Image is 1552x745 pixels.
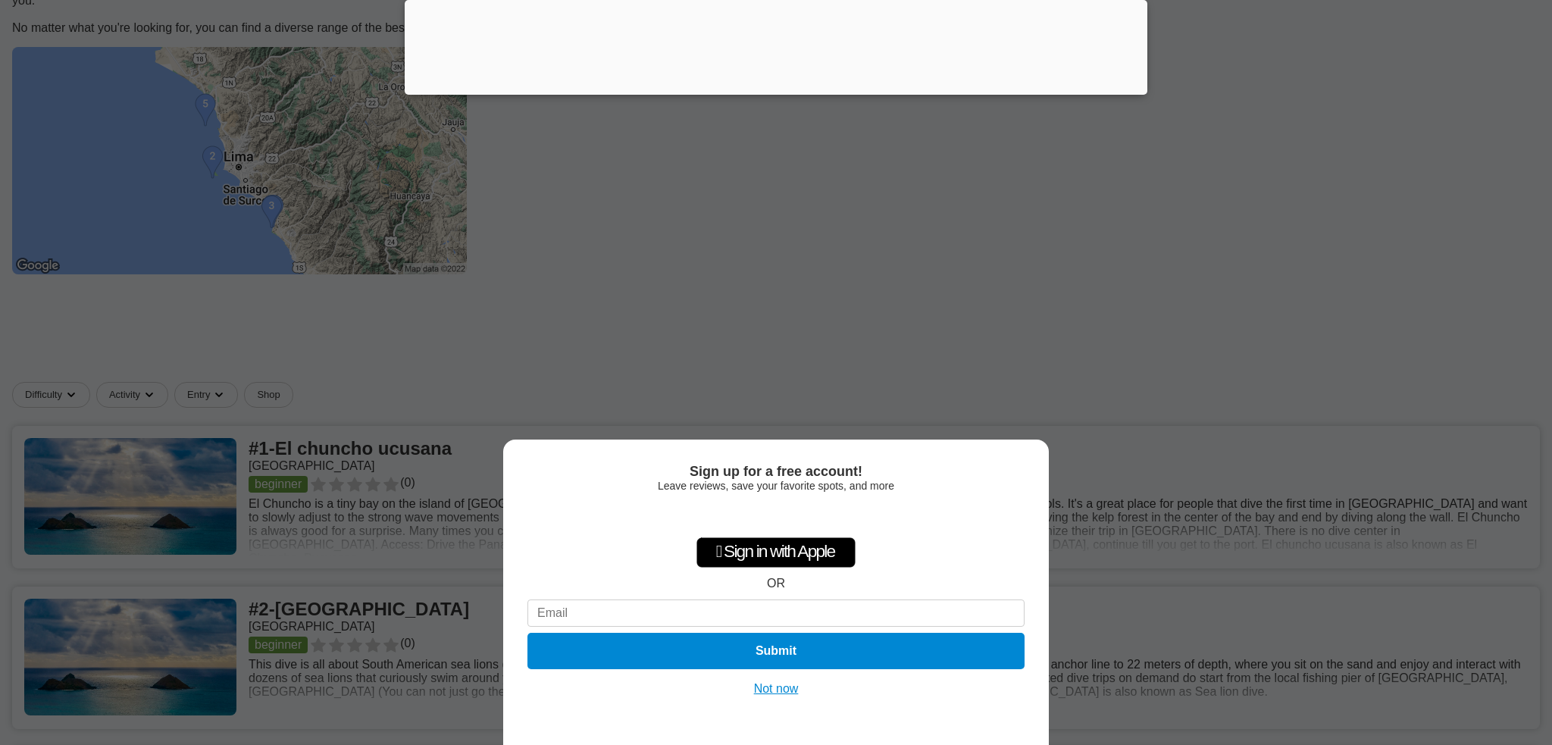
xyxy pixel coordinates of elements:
[527,464,1025,480] div: Sign up for a free account!
[527,633,1025,669] button: Submit
[699,499,853,533] iframe: Sign in with Google Button
[527,599,1025,627] input: Email
[527,480,1025,492] div: Leave reviews, save your favorite spots, and more
[767,577,785,590] div: OR
[749,681,803,696] button: Not now
[696,537,856,568] div: Sign in with Apple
